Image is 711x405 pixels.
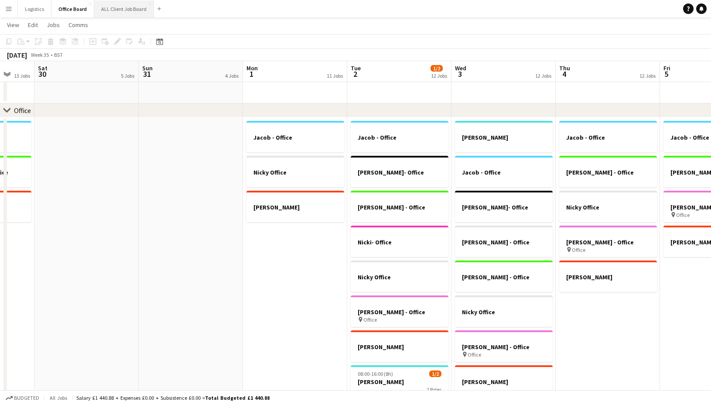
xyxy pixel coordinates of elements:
span: 08:00-16:00 (8h) [358,371,393,377]
app-job-card: [PERSON_NAME] [246,191,344,222]
div: 12 Jobs [535,72,551,79]
button: Office Board [51,0,94,17]
h3: [PERSON_NAME]- Office [351,168,448,176]
app-job-card: [PERSON_NAME] - Office [351,191,448,222]
h3: [PERSON_NAME] [455,378,553,386]
span: 2 [349,69,361,79]
h3: [PERSON_NAME] - Office [351,203,448,211]
app-job-card: Jacob - Office [246,121,344,152]
app-job-card: Nicki- Office [351,226,448,257]
div: 5 Jobs [121,72,134,79]
span: 31 [141,69,153,79]
span: Wed [455,64,466,72]
app-job-card: Nicky Office [455,295,553,327]
span: Week 35 [29,51,51,58]
div: [DATE] [7,51,27,59]
div: 11 Jobs [327,72,343,79]
app-job-card: Nicky Office [559,191,657,222]
h3: [PERSON_NAME] - Office [455,238,553,246]
h3: Jacob - Office [351,134,448,141]
span: Edit [28,21,38,29]
div: 4 Jobs [225,72,239,79]
app-job-card: [PERSON_NAME] - Office [559,156,657,187]
a: View [3,19,23,31]
div: 12 Jobs [639,72,656,79]
h3: [PERSON_NAME] - Office [351,308,448,316]
h3: [PERSON_NAME] - Office [559,238,657,246]
h3: Nicki- Office [351,238,448,246]
app-job-card: Nicky Office [351,261,448,292]
h3: Jacob - Office [559,134,657,141]
app-job-card: [PERSON_NAME]- Office [455,191,553,222]
h3: Nicky Office [559,203,657,211]
span: 4 [558,69,570,79]
a: Jobs [43,19,63,31]
h3: Jacob - Office [246,134,344,141]
span: 1/2 [429,371,441,377]
span: Sat [38,64,48,72]
app-job-card: Jacob - Office [559,121,657,152]
span: Thu [559,64,570,72]
button: Budgeted [4,393,41,403]
h3: [PERSON_NAME] [351,343,448,351]
span: Jobs [47,21,60,29]
app-job-card: [PERSON_NAME] - Office [455,261,553,292]
app-job-card: [PERSON_NAME] - Office [455,226,553,257]
span: Mon [246,64,258,72]
button: Logistics [18,0,51,17]
app-job-card: [PERSON_NAME] - Office Office [351,295,448,327]
h3: Nicky Office [246,168,344,176]
h3: Jacob - Office [455,168,553,176]
h3: [PERSON_NAME] [351,378,448,386]
span: Budgeted [14,395,39,401]
h3: Nicky Office [455,308,553,316]
span: Total Budgeted £1 440.88 [205,395,270,401]
h3: [PERSON_NAME] [559,273,657,281]
div: [PERSON_NAME] [559,261,657,292]
app-job-card: [PERSON_NAME] - Office Office [455,330,553,362]
a: Edit [24,19,41,31]
h3: [PERSON_NAME] - Office [455,273,553,281]
h3: [PERSON_NAME] - Office [455,343,553,351]
app-job-card: Jacob - Office [351,121,448,152]
app-job-card: Jacob - Office [455,156,553,187]
app-job-card: [PERSON_NAME] [455,121,553,152]
div: Salary £1 440.88 + Expenses £0.00 + Subsistence £0.00 = [76,395,270,401]
button: ALL Client Job Board [94,0,154,17]
span: Sun [142,64,153,72]
app-job-card: Nicky Office [246,156,344,187]
span: 1 [245,69,258,79]
span: 3 [454,69,466,79]
div: 13 Jobs [14,72,30,79]
span: Comms [68,21,88,29]
span: 2 Roles [427,386,441,393]
div: 12 Jobs [431,72,447,79]
span: Office [572,247,585,253]
app-job-card: [PERSON_NAME]- Office [351,156,448,187]
app-job-card: [PERSON_NAME] [455,365,553,397]
span: 1/2 [431,65,443,72]
app-job-card: [PERSON_NAME] - Office Office [559,226,657,257]
span: Office [363,316,377,323]
span: Fri [663,64,670,72]
span: Office [468,351,481,358]
app-job-card: [PERSON_NAME] [351,330,448,362]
